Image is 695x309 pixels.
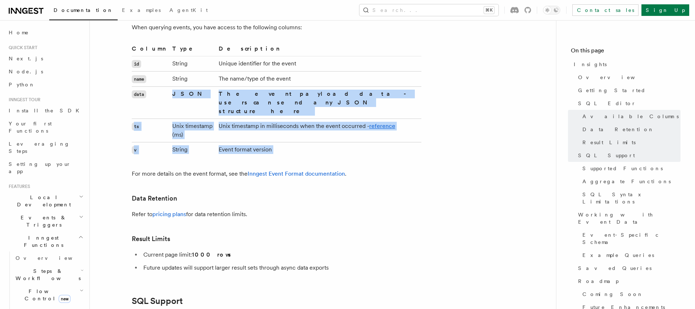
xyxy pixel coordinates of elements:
a: Insights [571,58,681,71]
a: pricing plans [152,211,186,218]
code: v [132,146,139,154]
a: Node.js [6,65,85,78]
code: id [132,60,141,68]
a: reference [369,123,395,129]
a: Home [6,26,85,39]
span: Working with Event Data [578,211,681,226]
a: Supported Functions [580,162,681,175]
span: Home [9,29,29,36]
span: Inngest Functions [6,234,78,249]
a: Next.js [6,52,85,65]
a: Working with Event Data [575,208,681,228]
a: Overview [13,252,85,265]
a: Inngest Event Format documentation [248,170,345,177]
a: Coming Soon [580,288,681,301]
a: SQL Support [575,149,681,162]
span: Getting Started [578,87,646,94]
a: Roadmap [575,275,681,288]
span: Documentation [54,7,113,13]
span: Supported Functions [582,165,663,172]
code: data [132,90,146,98]
a: SQL Support [132,296,183,306]
span: Python [9,82,35,87]
span: Your first Functions [9,121,52,134]
a: Documentation [49,2,118,20]
td: Unique identifier for the event [216,56,421,72]
span: Flow Control [13,288,80,302]
td: String [169,56,216,72]
a: Result Limits [580,136,681,149]
th: Type [169,44,216,56]
span: Inngest tour [6,97,41,103]
p: For more details on the event format, see the . [132,169,421,179]
span: Overview [16,255,90,261]
a: Examples [118,2,165,20]
button: Events & Triggers [6,211,85,231]
a: SQL Syntax Limitations [580,188,681,208]
span: Node.js [9,69,43,74]
button: Inngest Functions [6,231,85,252]
h4: On this page [571,46,681,58]
a: SQL Editor [575,97,681,110]
span: Saved Queries [578,265,652,272]
a: Python [6,78,85,91]
strong: JSON [172,90,206,97]
a: Your first Functions [6,117,85,137]
span: Features [6,184,30,189]
a: AgentKit [165,2,212,20]
td: Unix timestamp (ms) [169,119,216,142]
li: Current page limit: [141,250,421,260]
a: Event-Specific Schema [580,228,681,249]
a: Getting Started [575,84,681,97]
a: Install the SDK [6,104,85,117]
span: Result Limits [582,139,636,146]
a: Available Columns [580,110,681,123]
a: Sign Up [641,4,689,16]
a: Saved Queries [575,262,681,275]
th: Description [216,44,421,56]
kbd: ⌘K [484,7,494,14]
span: Install the SDK [9,108,84,113]
strong: The event payload data - users can send any JSON structure here [219,90,410,115]
td: Unix timestamp in milliseconds when the event occurred - [216,119,421,142]
span: Insights [574,61,607,68]
a: Result Limits [132,234,170,244]
span: Coming Soon [582,291,643,298]
button: Local Development [6,191,85,211]
td: String [169,142,216,158]
td: The name/type of the event [216,72,421,87]
span: Events & Triggers [6,214,79,228]
span: new [59,295,71,303]
button: Flow Controlnew [13,285,85,305]
span: Data Retention [582,126,654,133]
span: Examples [122,7,161,13]
p: Refer to for data retention limits. [132,209,421,219]
span: Steps & Workflows [13,267,81,282]
span: SQL Editor [578,100,636,107]
a: Data Retention [132,193,177,203]
a: Contact sales [572,4,639,16]
a: Setting up your app [6,158,85,178]
span: Setting up your app [9,161,71,174]
button: Toggle dark mode [543,6,560,14]
span: SQL Syntax Limitations [582,191,681,205]
a: Example Queries [580,249,681,262]
p: When querying events, you have access to the following columns: [132,22,421,33]
span: AgentKit [169,7,208,13]
code: name [132,75,146,83]
li: Future updates will support larger result sets through async data exports [141,263,421,273]
button: Search...⌘K [359,4,498,16]
button: Steps & Workflows [13,265,85,285]
span: Leveraging Steps [9,141,70,154]
span: Event-Specific Schema [582,231,681,246]
a: Overview [575,71,681,84]
a: Leveraging Steps [6,137,85,158]
span: Quick start [6,45,37,51]
a: Data Retention [580,123,681,136]
code: ts [132,123,141,130]
strong: 1000 rows [192,251,232,258]
span: Local Development [6,194,79,208]
td: Event format version [216,142,421,158]
a: Aggregate Functions [580,175,681,188]
th: Column [132,44,169,56]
